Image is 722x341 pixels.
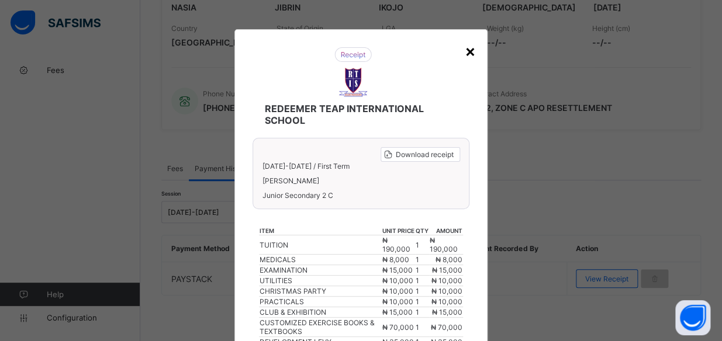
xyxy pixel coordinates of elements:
[382,276,413,285] span: ₦ 10,000
[675,300,710,335] button: Open asap
[338,68,368,97] img: REDEEMER TEAP INTERNATIONAL SCHOOL
[382,236,410,253] span: ₦ 190,000
[465,41,476,61] div: ×
[382,255,409,264] span: ₦ 8,000
[415,286,429,297] td: 1
[415,318,429,337] td: 1
[382,287,413,295] span: ₦ 10,000
[262,176,460,185] span: [PERSON_NAME]
[430,236,458,253] span: ₦ 190,000
[334,47,372,62] img: receipt.26f346b57495a98c98ef9b0bc63aa4d8.svg
[260,287,381,295] div: CHRISTMAS PARTY
[382,266,412,274] span: ₦ 15,000
[415,307,429,318] td: 1
[260,276,381,285] div: UTILITIES
[382,323,413,332] span: ₦ 70,000
[262,162,349,170] span: [DATE]-[DATE] / First Term
[429,227,463,235] th: amount
[260,255,381,264] div: MEDICALS
[436,255,462,264] span: ₦ 8,000
[432,266,462,274] span: ₦ 15,000
[431,297,462,306] span: ₦ 10,000
[260,308,381,316] div: CLUB & EXHIBITION
[260,241,381,249] div: TUITION
[415,276,429,286] td: 1
[415,235,429,255] td: 1
[431,323,462,332] span: ₦ 70,000
[381,227,415,235] th: unit price
[431,276,462,285] span: ₦ 10,000
[432,308,462,316] span: ₦ 15,000
[396,150,454,159] span: Download receipt
[415,227,429,235] th: qty
[382,308,412,316] span: ₦ 15,000
[431,287,462,295] span: ₦ 10,000
[382,297,413,306] span: ₦ 10,000
[264,103,447,126] span: REDEEMER TEAP INTERNATIONAL SCHOOL
[259,227,381,235] th: item
[260,297,381,306] div: PRACTICALS
[415,265,429,276] td: 1
[260,266,381,274] div: EXAMINATION
[415,297,429,307] td: 1
[260,318,381,336] div: CUSTOMIZED EXERCISE BOOKS & TEXTBOOKS
[415,255,429,265] td: 1
[262,191,460,200] span: Junior Secondary 2 C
